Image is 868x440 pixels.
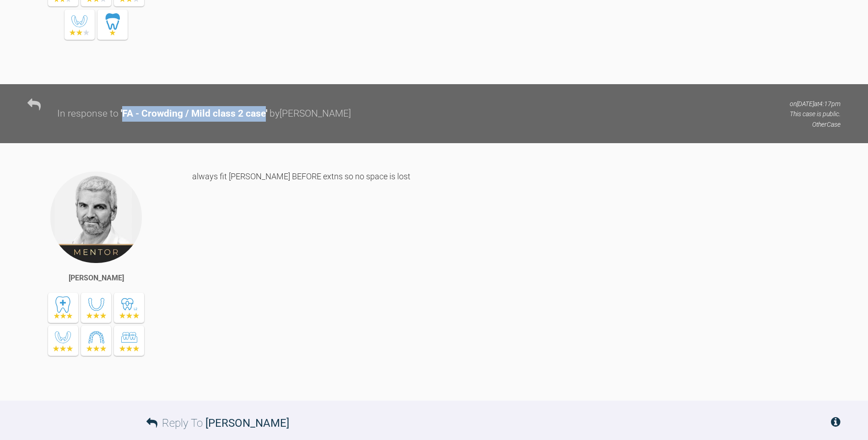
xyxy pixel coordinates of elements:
[121,106,267,122] div: ' FA - Crowding / Mild class 2 case '
[146,414,289,432] h3: Reply To
[790,99,841,109] p: on [DATE] at 4:17pm
[49,171,143,264] img: Ross Hobson
[270,106,351,122] div: by [PERSON_NAME]
[69,272,124,284] div: [PERSON_NAME]
[192,171,841,386] div: always fit [PERSON_NAME] BEFORE extns so no space is lost
[205,417,289,429] span: [PERSON_NAME]
[790,109,841,119] p: This case is public.
[57,106,119,122] div: In response to
[790,119,841,129] p: Other Case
